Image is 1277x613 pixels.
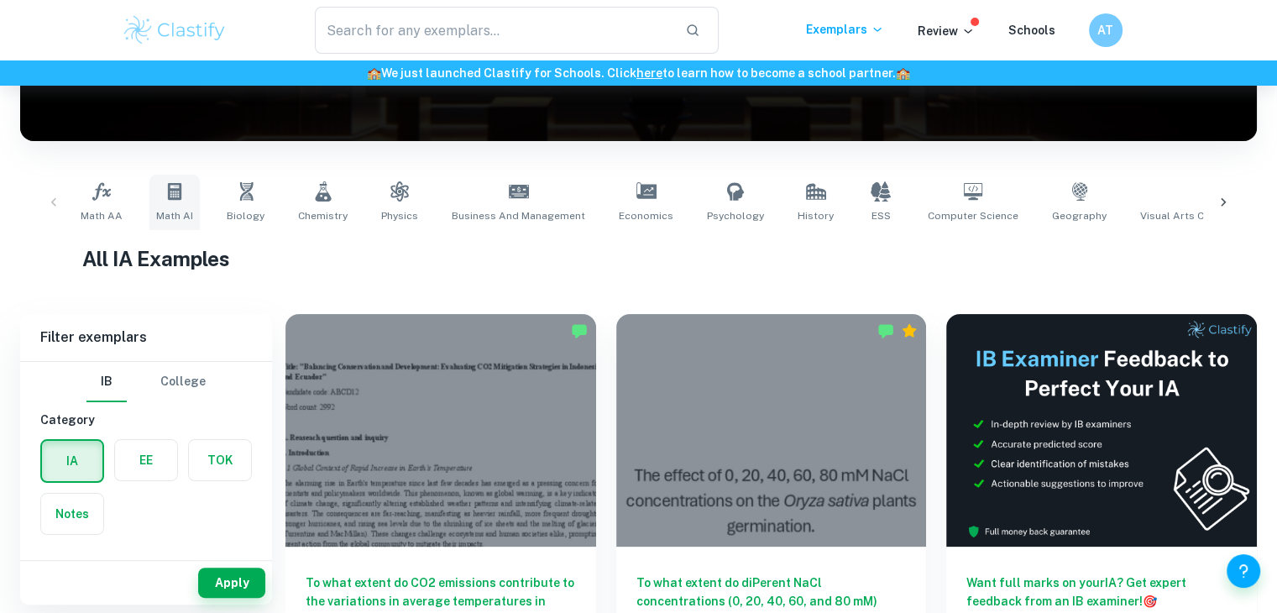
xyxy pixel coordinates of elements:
[381,208,418,223] span: Physics
[81,208,123,223] span: Math AA
[160,362,206,402] button: College
[918,22,975,40] p: Review
[452,208,585,223] span: Business and Management
[40,411,252,429] h6: Category
[1143,595,1157,608] span: 🎯
[198,568,265,598] button: Apply
[86,362,127,402] button: IB
[42,441,102,481] button: IA
[928,208,1018,223] span: Computer Science
[946,314,1257,547] img: Thumbnail
[1008,24,1055,37] a: Schools
[115,440,177,480] button: EE
[156,208,193,223] span: Math AI
[122,13,228,47] img: Clastify logo
[966,574,1237,610] h6: Want full marks on your IA ? Get expert feedback from an IB examiner!
[3,64,1274,82] h6: We just launched Clastify for Schools. Click to learn how to become a school partner.
[1227,554,1260,588] button: Help and Feedback
[367,66,381,80] span: 🏫
[798,208,834,223] span: History
[636,66,662,80] a: here
[877,322,894,339] img: Marked
[571,322,588,339] img: Marked
[86,362,206,402] div: Filter type choice
[298,208,348,223] span: Chemistry
[315,7,673,54] input: Search for any exemplars...
[806,20,884,39] p: Exemplars
[227,208,264,223] span: Biology
[1089,13,1123,47] button: AT
[707,208,764,223] span: Psychology
[896,66,910,80] span: 🏫
[901,322,918,339] div: Premium
[619,208,673,223] span: Economics
[1052,208,1107,223] span: Geography
[189,440,251,480] button: TOK
[20,314,272,361] h6: Filter exemplars
[41,494,103,534] button: Notes
[871,208,891,223] span: ESS
[1096,21,1115,39] h6: AT
[82,244,1196,274] h1: All IA Examples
